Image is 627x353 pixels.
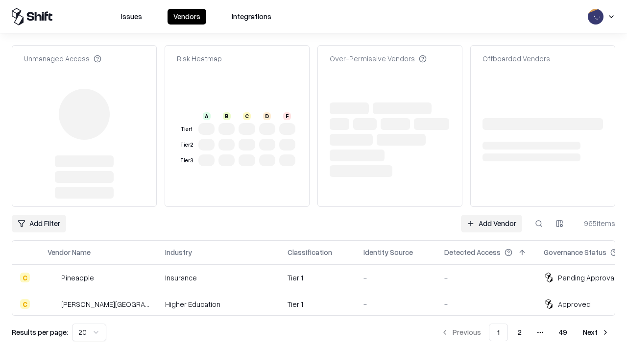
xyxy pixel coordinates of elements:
[20,273,30,282] div: C
[489,324,508,341] button: 1
[179,125,194,133] div: Tier 1
[288,247,332,257] div: Classification
[20,299,30,309] div: C
[363,299,429,309] div: -
[363,247,413,257] div: Identity Source
[243,112,251,120] div: C
[283,112,291,120] div: F
[444,273,528,283] div: -
[482,53,550,64] div: Offboarded Vendors
[544,247,606,257] div: Governance Status
[179,141,194,149] div: Tier 2
[115,9,148,25] button: Issues
[330,53,427,64] div: Over-Permissive Vendors
[576,218,615,228] div: 965 items
[551,324,575,341] button: 49
[179,156,194,165] div: Tier 3
[12,215,66,232] button: Add Filter
[203,112,211,120] div: A
[165,247,192,257] div: Industry
[558,273,616,283] div: Pending Approval
[48,299,57,309] img: Reichman University
[363,273,429,283] div: -
[510,324,530,341] button: 2
[48,247,91,257] div: Vendor Name
[435,324,615,341] nav: pagination
[226,9,277,25] button: Integrations
[444,299,528,309] div: -
[61,273,94,283] div: Pineapple
[288,273,348,283] div: Tier 1
[24,53,101,64] div: Unmanaged Access
[61,299,149,309] div: [PERSON_NAME][GEOGRAPHIC_DATA]
[223,112,231,120] div: B
[165,299,272,309] div: Higher Education
[48,273,57,282] img: Pineapple
[577,324,615,341] button: Next
[558,299,591,309] div: Approved
[177,53,222,64] div: Risk Heatmap
[263,112,271,120] div: D
[444,247,501,257] div: Detected Access
[168,9,206,25] button: Vendors
[12,327,68,337] p: Results per page:
[288,299,348,309] div: Tier 1
[461,215,522,232] a: Add Vendor
[165,273,272,283] div: Insurance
